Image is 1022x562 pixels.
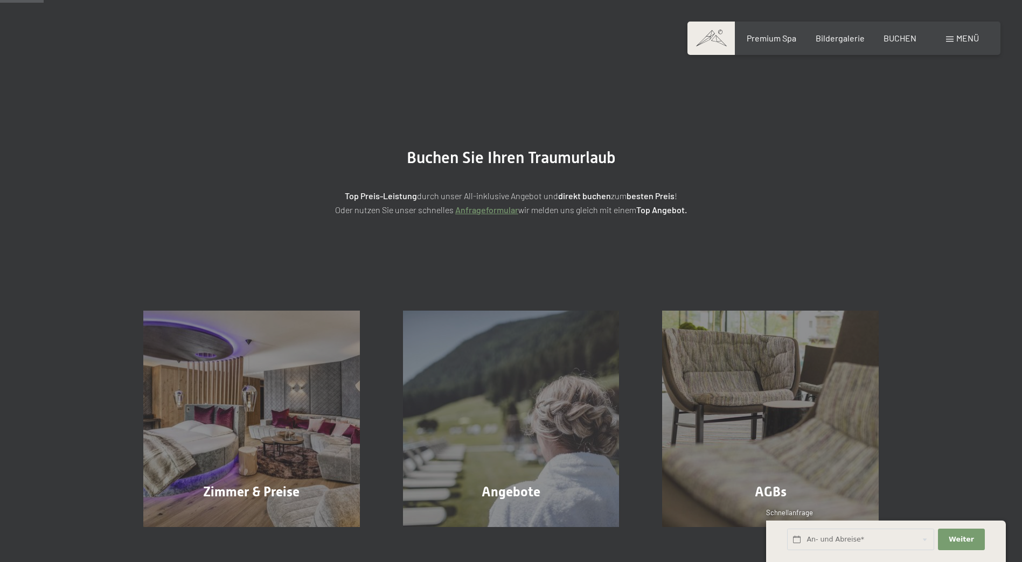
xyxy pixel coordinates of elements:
[455,205,518,215] a: Anfrageformular
[203,484,300,500] span: Zimmer & Preise
[755,484,787,500] span: AGBs
[766,508,813,517] span: Schnellanfrage
[956,33,979,43] span: Menü
[740,515,807,526] span: Mehr erfahren
[122,311,381,527] a: Buchung Zimmer & Preise
[884,33,916,43] a: BUCHEN
[949,535,974,544] span: Weiter
[345,191,417,201] strong: Top Preis-Leistung
[481,515,547,526] span: Mehr erfahren
[636,205,687,215] strong: Top Angebot.
[407,148,616,167] span: Buchen Sie Ihren Traumurlaub
[641,311,900,527] a: Buchung AGBs
[558,191,611,201] strong: direkt buchen
[381,311,641,527] a: Buchung Angebote
[408,307,497,318] span: Einwilligung Marketing*
[747,33,796,43] a: Premium Spa
[816,33,865,43] a: Bildergalerie
[221,515,287,526] span: Mehr erfahren
[482,484,540,500] span: Angebote
[242,189,781,216] p: durch unser All-inklusive Angebot und zum ! Oder nutzen Sie unser schnelles wir melden uns gleich...
[627,191,675,201] strong: besten Preis
[938,529,984,551] button: Weiter
[765,536,768,545] span: 1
